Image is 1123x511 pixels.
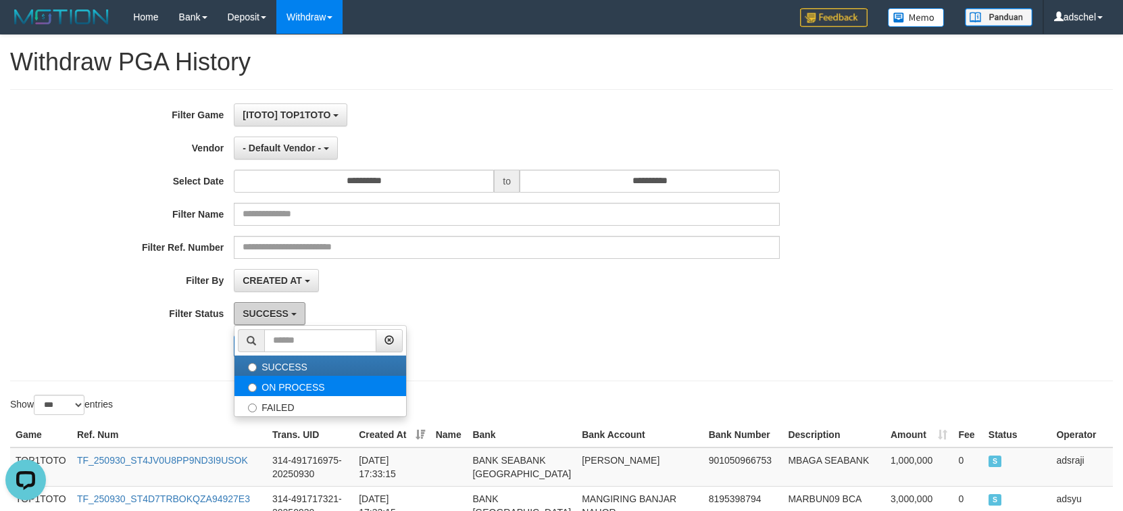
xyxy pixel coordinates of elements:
[234,302,305,325] button: SUCCESS
[267,447,353,487] td: 314-491716975-20250930
[248,404,257,412] input: FAILED
[10,447,72,487] td: TOP1TOTO
[885,422,953,447] th: Amount: activate to sort column ascending
[953,422,982,447] th: Fee
[983,422,1051,447] th: Status
[248,363,257,372] input: SUCCESS
[885,447,953,487] td: 1,000,000
[703,422,783,447] th: Bank Number
[353,422,430,447] th: Created At: activate to sort column ascending
[467,447,576,487] td: BANK SEABANK [GEOGRAPHIC_DATA]
[267,422,353,447] th: Trans. UID
[243,308,289,319] span: SUCCESS
[234,137,338,160] button: - Default Vendor -
[494,170,520,193] span: to
[5,5,46,46] button: Open LiveChat chat widget
[10,422,72,447] th: Game
[782,422,885,447] th: Description
[234,356,406,376] label: SUCCESS
[243,143,321,153] span: - Default Vendor -
[243,275,302,286] span: CREATED AT
[353,447,430,487] td: [DATE] 17:33:15
[888,8,945,27] img: Button%20Memo.svg
[234,376,406,396] label: ON PROCESS
[467,422,576,447] th: Bank
[576,447,703,487] td: [PERSON_NAME]
[234,396,406,416] label: FAILED
[77,455,248,466] a: TF_250930_ST4JV0U8PP9ND3I9USOK
[953,447,982,487] td: 0
[72,422,267,447] th: Ref. Num
[703,447,783,487] td: 901050966753
[10,49,1113,76] h1: Withdraw PGA History
[989,494,1002,506] span: SUCCESS
[989,456,1002,467] span: SUCCESS
[965,8,1032,26] img: panduan.png
[782,447,885,487] td: MBAGA SEABANK
[234,269,319,292] button: CREATED AT
[34,395,84,415] select: Showentries
[234,103,347,126] button: [ITOTO] TOP1TOTO
[248,383,257,392] input: ON PROCESS
[10,395,113,415] label: Show entries
[430,422,468,447] th: Name
[243,109,330,120] span: [ITOTO] TOP1TOTO
[1051,447,1113,487] td: adsraji
[800,8,868,27] img: Feedback.jpg
[576,422,703,447] th: Bank Account
[1051,422,1113,447] th: Operator
[10,7,113,27] img: MOTION_logo.png
[77,493,250,504] a: TF_250930_ST4D7TRBOKQZA94927E3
